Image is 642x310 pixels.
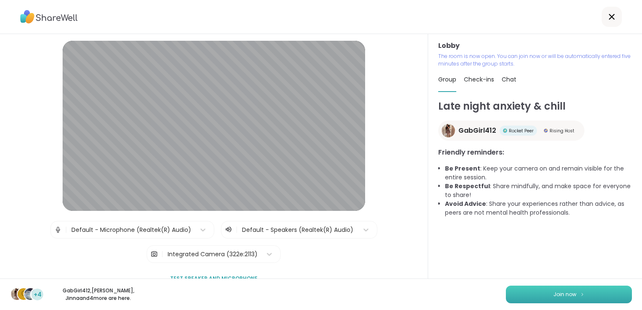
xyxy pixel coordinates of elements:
span: | [236,225,238,235]
span: C [21,289,26,299]
h1: Late night anxiety & chill [438,99,632,114]
img: GabGirl412 [11,288,23,300]
p: The room is now open. You can join now or will be automatically entered five minutes after the gr... [438,53,632,68]
span: Rising Host [550,128,574,134]
img: Microphone [54,221,62,238]
img: ShareWell Logomark [580,292,585,297]
a: GabGirl412GabGirl412Rocket PeerRocket PeerRising HostRising Host [438,121,584,141]
img: ShareWell Logo [20,7,78,26]
span: Test speaker and microphone [170,275,258,282]
button: Join now [506,286,632,303]
span: Rocket Peer [509,128,534,134]
span: Join now [553,291,576,298]
h3: Friendly reminders: [438,147,632,158]
span: Check-ins [464,75,494,84]
span: Group [438,75,456,84]
div: Default - Microphone (Realtek(R) Audio) [71,226,191,234]
img: Jinna [24,288,36,300]
span: | [65,221,67,238]
img: GabGirl412 [442,124,455,137]
span: GabGirl412 [458,126,496,136]
img: Rising Host [544,129,548,133]
b: Be Respectful [445,182,490,190]
span: +4 [34,290,42,299]
li: : Keep your camera on and remain visible for the entire session. [445,164,632,182]
b: Avoid Advice [445,200,486,208]
div: Integrated Camera (322e:2113) [168,250,258,259]
li: : Share your experiences rather than advice, as peers are not mental health professionals. [445,200,632,217]
p: GabGirl412 , [PERSON_NAME] , Jinna and 4 more are here. [51,287,145,302]
li: : Share mindfully, and make space for everyone to share! [445,182,632,200]
img: Camera [150,246,158,263]
span: Chat [502,75,516,84]
span: | [161,246,163,263]
h3: Lobby [438,41,632,51]
img: Rocket Peer [503,129,507,133]
b: Be Present [445,164,480,173]
button: Test speaker and microphone [167,270,261,287]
